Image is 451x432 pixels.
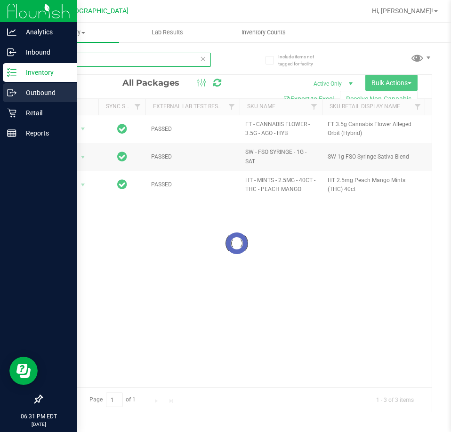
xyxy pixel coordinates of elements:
[278,53,325,67] span: Include items not tagged for facility
[200,53,206,65] span: Clear
[216,23,312,42] a: Inventory Counts
[4,421,73,428] p: [DATE]
[16,107,73,119] p: Retail
[9,357,38,385] iframe: Resource center
[139,28,196,37] span: Lab Results
[16,128,73,139] p: Reports
[7,68,16,77] inline-svg: Inventory
[7,108,16,118] inline-svg: Retail
[16,47,73,58] p: Inbound
[16,87,73,98] p: Outbound
[7,128,16,138] inline-svg: Reports
[64,7,129,15] span: [GEOGRAPHIC_DATA]
[7,88,16,97] inline-svg: Outbound
[16,26,73,38] p: Analytics
[229,28,298,37] span: Inventory Counts
[7,48,16,57] inline-svg: Inbound
[41,53,211,67] input: Search Package ID, Item Name, SKU, Lot or Part Number...
[4,412,73,421] p: 06:31 PM EDT
[16,67,73,78] p: Inventory
[7,27,16,37] inline-svg: Analytics
[372,7,433,15] span: Hi, [PERSON_NAME]!
[119,23,216,42] a: Lab Results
